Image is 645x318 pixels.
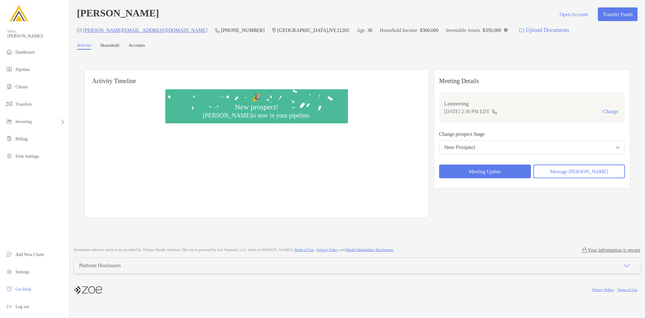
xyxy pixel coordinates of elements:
[444,108,489,115] p: [DATE] 2:30 PM EDT
[588,247,640,253] p: Your information is secure
[444,100,620,108] p: Last meeting
[483,26,501,34] p: $350,000
[6,285,13,293] img: get-help icon
[601,108,620,115] button: Change
[492,109,497,114] img: communication type
[16,154,39,159] span: Firm Settings
[77,29,82,32] img: Email Icon
[6,250,13,258] img: add_new_client icon
[519,28,524,33] img: button icon
[439,140,625,155] button: New Prospect
[533,165,625,178] button: Message [PERSON_NAME]
[77,7,159,21] h4: [PERSON_NAME]
[420,26,438,34] p: $300,000
[16,304,29,309] span: Log out
[250,94,264,103] div: 🎉
[6,83,13,90] img: clients icon
[16,50,34,55] span: Dashboard
[504,28,508,32] img: Info Icon
[85,70,429,85] h6: Activity Timeline
[6,268,13,275] img: settings icon
[555,7,593,21] button: Open Account
[7,2,30,25] img: Zoe Logo
[6,117,13,125] img: investing icon
[16,85,28,89] span: Clients
[294,248,314,252] a: Terms of Use
[380,26,417,34] p: Household Income
[74,283,102,297] img: company logo
[16,119,32,124] span: Investing
[200,112,313,119] div: [PERSON_NAME] is now in your pipeline.
[79,263,121,268] div: Platform Disclosures
[129,43,145,50] a: Accounts
[439,165,531,178] button: Meeting Update
[6,48,13,55] img: dashboard icon
[232,103,281,112] div: New prospect!
[6,152,13,160] img: firm-settings icon
[16,102,32,107] span: Transfers
[598,7,638,21] button: Transfer Funds
[6,100,13,108] img: transfers icon
[446,26,480,34] p: Investable Assets
[277,26,349,34] p: [GEOGRAPHIC_DATA] , NY , 11205
[221,26,265,34] p: [PHONE_NUMBER]
[83,26,207,34] p: [PERSON_NAME][EMAIL_ADDRESS][DOMAIN_NAME]
[617,288,637,292] a: Terms of Use
[592,288,614,292] a: Privacy Policy
[100,43,119,50] a: Household
[6,303,13,310] img: logout icon
[623,262,630,269] img: icon arrow
[439,77,625,85] p: Meeting Details
[77,43,91,50] a: Activity
[616,147,620,149] img: Open dropdown arrow
[16,252,44,257] span: Add New Client
[7,34,65,39] span: [PERSON_NAME]!
[439,130,625,138] p: Change prospect Stage
[6,65,13,73] img: pipeline icon
[272,28,276,33] img: Location Icon
[6,135,13,142] img: billing icon
[346,248,393,252] a: Model Marketplace Disclosures
[367,26,372,34] p: 38
[16,270,29,274] span: Settings
[16,67,30,72] span: Pipeline
[317,248,338,252] a: Privacy Policy
[444,145,475,150] div: New Prospect
[16,137,28,141] span: Billing
[215,28,220,33] img: Phone Icon
[74,248,394,252] p: Investment advisory services are provided by TriState Wealth Advisors . This site is powered by Z...
[357,26,365,34] p: Age
[515,24,573,37] a: Upload Documents
[16,287,31,292] span: Get Help
[165,89,348,118] img: Confetti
